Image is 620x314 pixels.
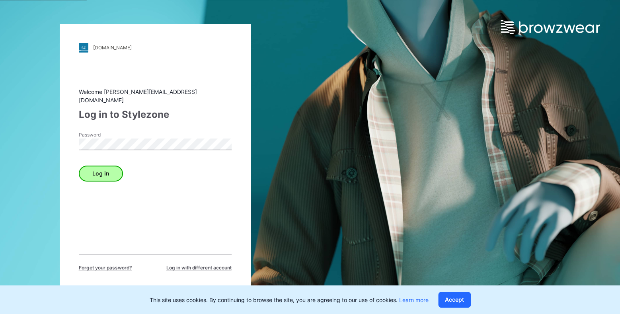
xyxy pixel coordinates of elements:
[79,131,135,138] label: Password
[79,43,88,53] img: stylezone-logo.562084cfcfab977791bfbf7441f1a819.svg
[79,88,232,104] div: Welcome [PERSON_NAME][EMAIL_ADDRESS][DOMAIN_NAME]
[79,166,123,181] button: Log in
[150,296,429,304] p: This site uses cookies. By continuing to browse the site, you are agreeing to our use of cookies.
[79,107,232,122] div: Log in to Stylezone
[79,43,232,53] a: [DOMAIN_NAME]
[79,264,132,271] span: Forget your password?
[93,45,132,51] div: [DOMAIN_NAME]
[438,292,471,308] button: Accept
[166,264,232,271] span: Log in with different account
[501,20,600,34] img: browzwear-logo.e42bd6dac1945053ebaf764b6aa21510.svg
[399,296,429,303] a: Learn more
